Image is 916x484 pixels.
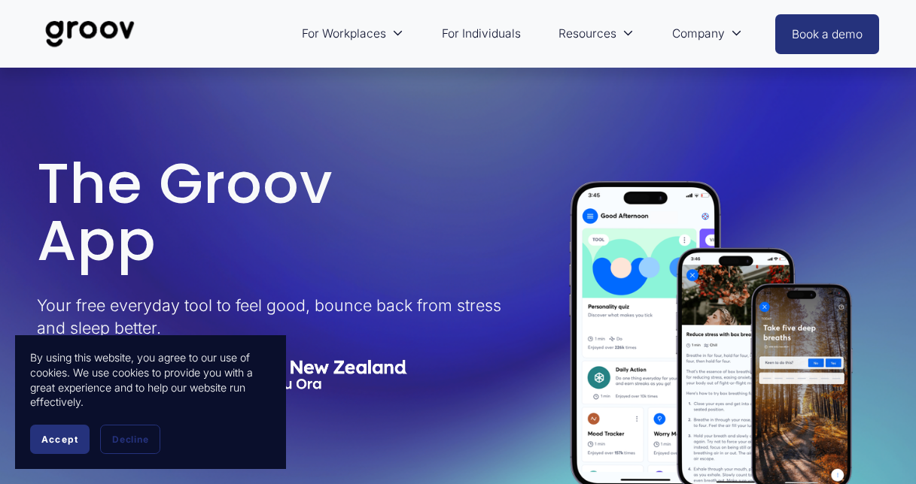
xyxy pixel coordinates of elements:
[37,295,506,337] span: Your free everyday tool to feel good, bounce back from stress and sleep better.
[37,9,143,59] img: Groov | Workplace Science Platform | Unlock Performance | Drive Results
[294,16,411,52] a: folder dropdown
[665,16,750,52] a: folder dropdown
[41,434,78,445] span: Accept
[37,144,333,280] span: The Groov App
[302,23,386,44] span: For Workplaces
[15,335,286,469] section: Cookie banner
[672,23,725,44] span: Company
[100,425,160,454] button: Decline
[558,23,616,44] span: Resources
[30,425,90,454] button: Accept
[30,350,271,410] p: By using this website, you agree to our use of cookies. We use cookies to provide you with a grea...
[112,434,148,445] span: Decline
[775,14,879,54] a: Book a demo
[551,16,641,52] a: folder dropdown
[434,16,528,52] a: For Individuals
